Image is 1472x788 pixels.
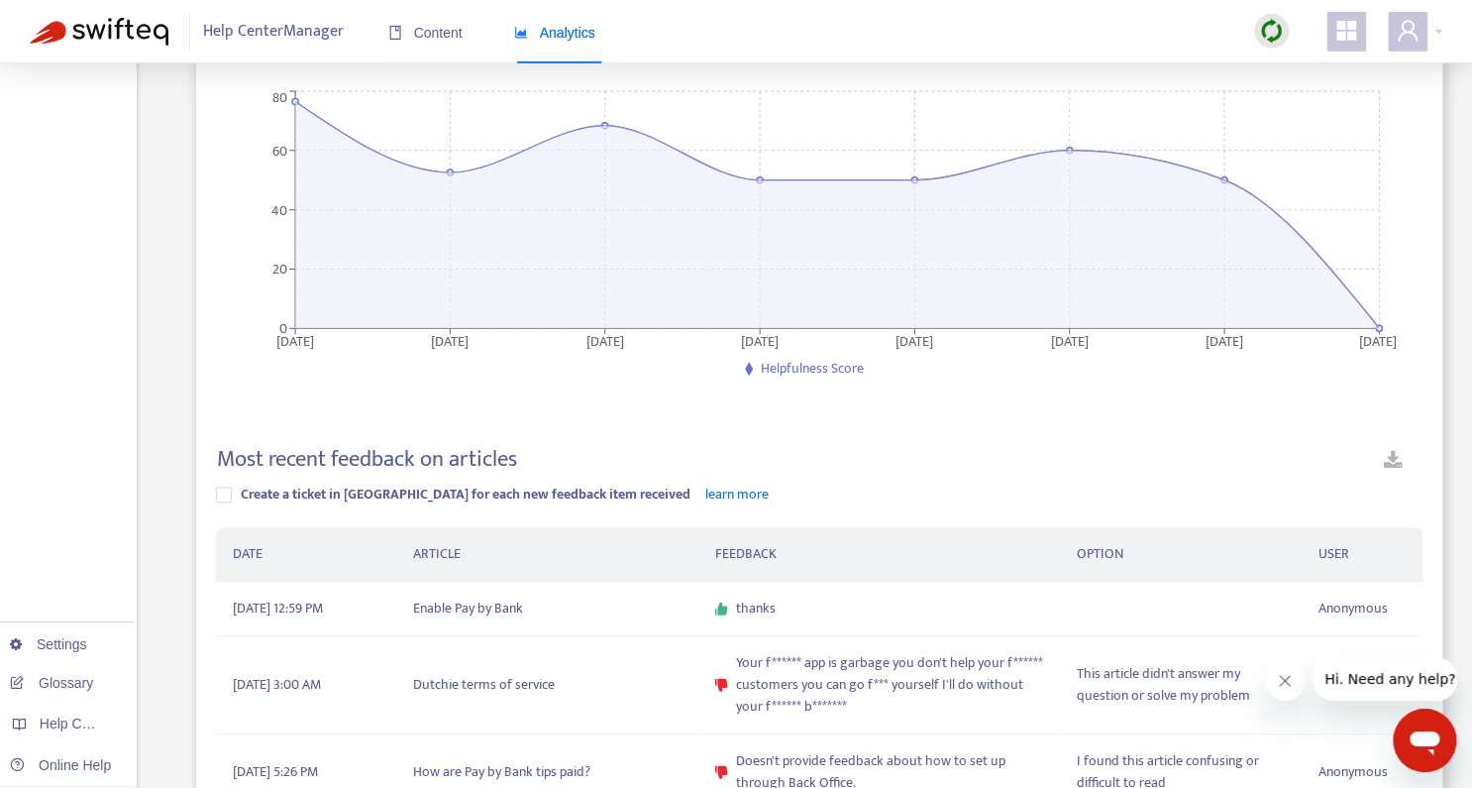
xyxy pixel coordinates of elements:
[232,761,317,783] span: [DATE] 5:26 PM
[272,85,287,108] tspan: 80
[10,636,87,652] a: Settings
[896,329,934,352] tspan: [DATE]
[272,258,287,281] tspan: 20
[285,28,331,63] span: 60%
[1393,709,1456,772] iframe: Button to launch messaging window
[216,446,516,473] h4: Most recent feedback on articles
[232,674,320,696] span: [DATE] 3:00 AM
[1302,527,1422,582] th: USER
[1396,19,1419,43] span: user
[1359,329,1397,352] tspan: [DATE]
[272,139,287,162] tspan: 60
[271,198,287,221] tspan: 40
[714,765,728,779] span: dislike
[1317,761,1387,783] span: Anonymous
[232,598,322,619] span: [DATE] 12:59 PM
[704,483,768,506] a: learn more
[741,329,779,352] tspan: [DATE]
[1259,19,1284,44] img: sync.dc5367851b00ba804db3.png
[514,26,528,40] span: area-chart
[1077,663,1287,707] span: This article didn't answer my question or solve my problem
[10,757,111,773] a: Online Help
[1206,329,1243,352] tspan: [DATE]
[1317,598,1387,619] span: Anonymous
[10,675,93,691] a: Glossary
[216,527,397,582] th: DATE
[388,26,402,40] span: book
[1334,19,1358,43] span: appstore
[627,28,651,63] span: 32
[698,527,1060,582] th: FEEDBACK
[760,357,863,380] span: Helpfulness Score
[397,582,698,636] td: Enable Pay by Bank
[40,716,121,732] span: Help Centers
[514,25,595,41] span: Analytics
[276,329,314,352] tspan: [DATE]
[240,483,689,506] span: Create a ticket in [GEOGRAPHIC_DATA] for each new feedback item received
[1051,329,1089,352] tspan: [DATE]
[586,329,624,352] tspan: [DATE]
[736,652,1045,718] span: Your f****** app is garbage you don't help your f****** customers you can go f*** yourself I'll d...
[714,678,728,692] span: dislike
[388,25,463,41] span: Content
[432,329,470,352] tspan: [DATE]
[786,28,811,63] span: 80
[736,598,776,619] span: thanks
[1265,661,1305,701] iframe: Close message
[30,18,168,46] img: Swifteq
[1313,657,1456,701] iframe: Message from company
[397,636,698,734] td: Dutchie terms of service
[203,13,344,51] span: Help Center Manager
[397,527,698,582] th: ARTICLE
[714,602,728,616] span: like
[1061,527,1303,582] th: OPTION
[279,316,287,339] tspan: 0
